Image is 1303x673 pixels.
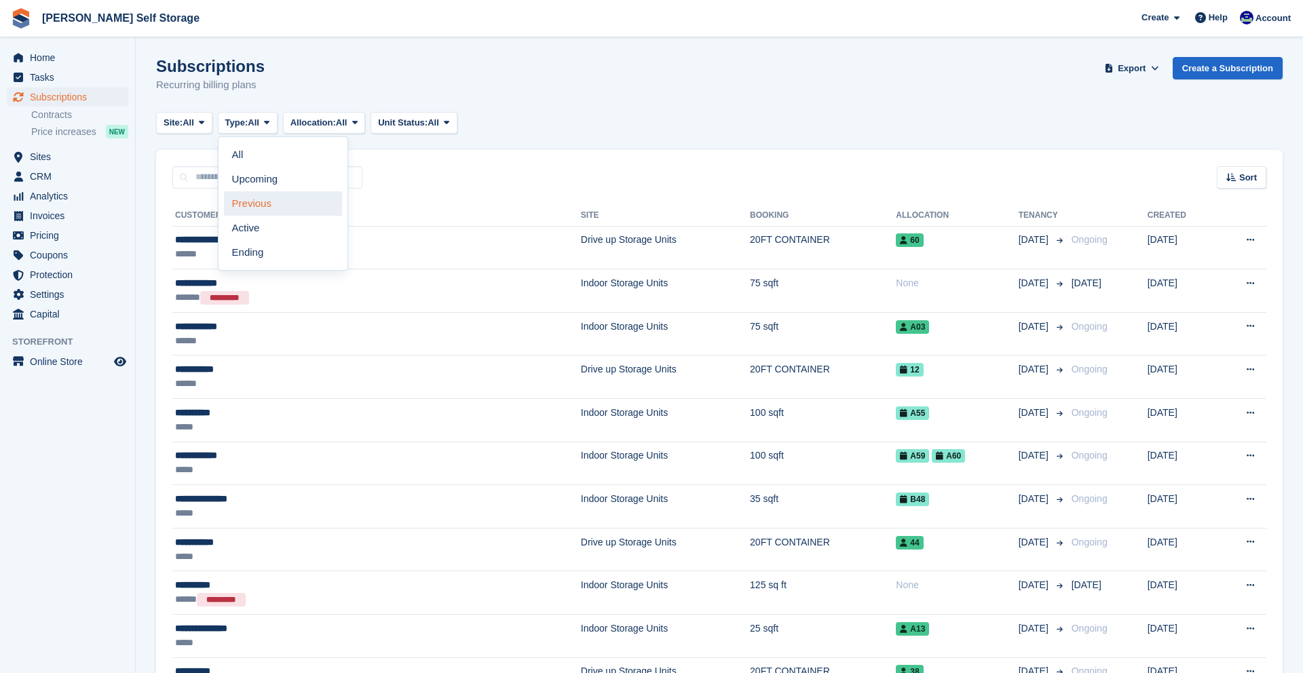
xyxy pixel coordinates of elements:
[581,205,750,227] th: Site
[932,449,965,463] span: A60
[30,68,111,87] span: Tasks
[336,116,347,130] span: All
[30,265,111,284] span: Protection
[30,167,111,186] span: CRM
[750,269,896,313] td: 75 sqft
[1148,312,1216,355] td: [DATE]
[156,57,265,75] h1: Subscriptions
[750,571,896,615] td: 125 sq ft
[1148,442,1216,485] td: [DATE]
[750,485,896,528] td: 35 sqft
[1239,171,1257,185] span: Sort
[7,305,128,324] a: menu
[1019,205,1066,227] th: Tenancy
[581,528,750,571] td: Drive up Storage Units
[172,205,581,227] th: Customer
[1072,537,1108,547] span: Ongoing
[1173,57,1283,79] a: Create a Subscription
[1072,450,1108,461] span: Ongoing
[1240,11,1253,24] img: Justin Farthing
[896,320,929,334] span: A03
[156,112,212,134] button: Site: All
[896,363,923,377] span: 12
[1019,406,1051,420] span: [DATE]
[30,147,111,166] span: Sites
[581,269,750,313] td: Indoor Storage Units
[224,142,342,167] a: All
[218,112,278,134] button: Type: All
[1019,276,1051,290] span: [DATE]
[1019,535,1051,550] span: [DATE]
[896,622,929,636] span: A13
[896,493,929,506] span: B48
[750,355,896,399] td: 20FT CONTAINER
[30,88,111,107] span: Subscriptions
[581,571,750,615] td: Indoor Storage Units
[581,399,750,442] td: Indoor Storage Units
[7,206,128,225] a: menu
[1148,528,1216,571] td: [DATE]
[750,226,896,269] td: 20FT CONTAINER
[896,536,923,550] span: 44
[1072,321,1108,332] span: Ongoing
[7,352,128,371] a: menu
[164,116,183,130] span: Site:
[30,187,111,206] span: Analytics
[896,578,1018,592] div: None
[31,126,96,138] span: Price increases
[224,167,342,191] a: Upcoming
[30,285,111,304] span: Settings
[1141,11,1169,24] span: Create
[30,352,111,371] span: Online Store
[428,116,439,130] span: All
[750,312,896,355] td: 75 sqft
[1072,623,1108,634] span: Ongoing
[1209,11,1228,24] span: Help
[12,335,135,349] span: Storefront
[1019,621,1051,636] span: [DATE]
[225,116,248,130] span: Type:
[1148,571,1216,615] td: [DATE]
[896,406,929,420] span: A55
[581,442,750,485] td: Indoor Storage Units
[1072,493,1108,504] span: Ongoing
[750,399,896,442] td: 100 sqft
[183,116,194,130] span: All
[1148,615,1216,658] td: [DATE]
[7,187,128,206] a: menu
[1255,12,1291,25] span: Account
[1148,485,1216,528] td: [DATE]
[7,68,128,87] a: menu
[1148,355,1216,399] td: [DATE]
[156,77,265,93] p: Recurring billing plans
[7,226,128,245] a: menu
[896,449,929,463] span: A59
[7,147,128,166] a: menu
[7,265,128,284] a: menu
[106,125,128,138] div: NEW
[1019,320,1051,334] span: [DATE]
[37,7,205,29] a: [PERSON_NAME] Self Storage
[224,216,342,240] a: Active
[750,615,896,658] td: 25 sqft
[1019,233,1051,247] span: [DATE]
[283,112,366,134] button: Allocation: All
[31,124,128,139] a: Price increases NEW
[112,353,128,370] a: Preview store
[750,442,896,485] td: 100 sqft
[1118,62,1146,75] span: Export
[30,305,111,324] span: Capital
[290,116,336,130] span: Allocation:
[581,355,750,399] td: Drive up Storage Units
[581,226,750,269] td: Drive up Storage Units
[30,48,111,67] span: Home
[1148,226,1216,269] td: [DATE]
[1019,578,1051,592] span: [DATE]
[581,312,750,355] td: Indoor Storage Units
[31,109,128,121] a: Contracts
[1148,205,1216,227] th: Created
[1019,448,1051,463] span: [DATE]
[30,206,111,225] span: Invoices
[30,246,111,265] span: Coupons
[1148,269,1216,313] td: [DATE]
